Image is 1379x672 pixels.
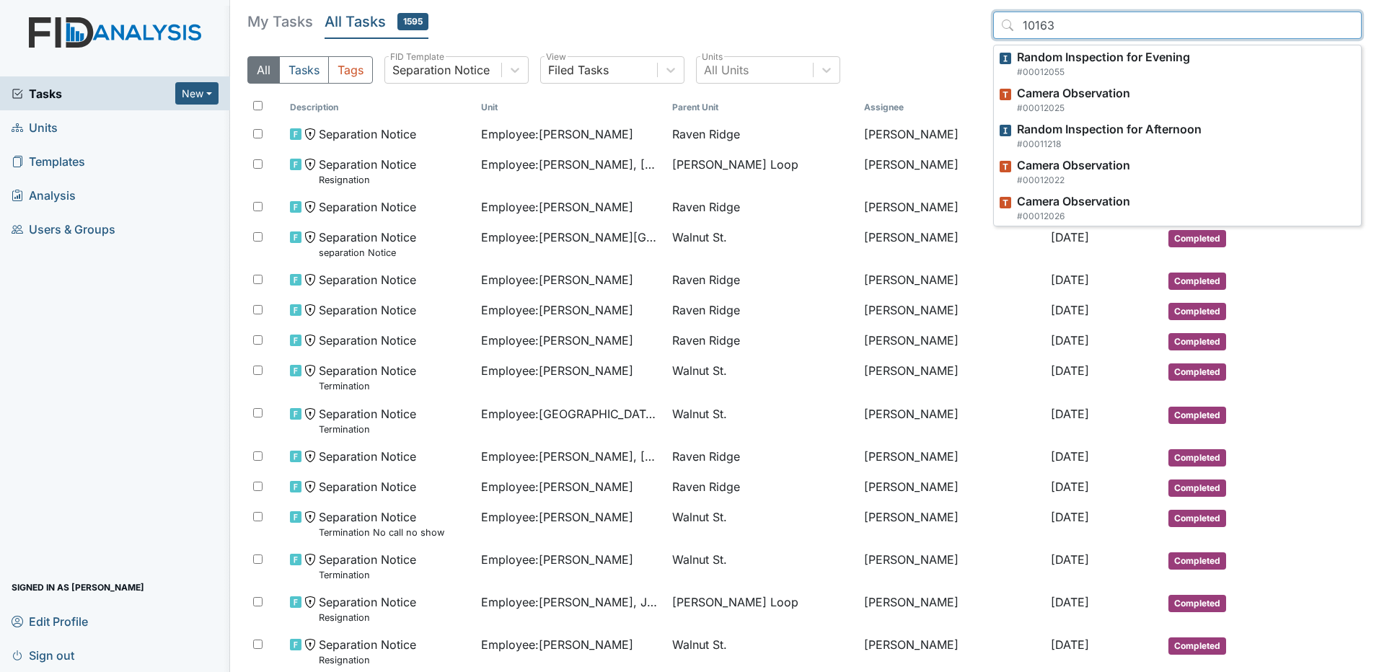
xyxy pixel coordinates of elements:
[12,576,144,598] span: Signed in as [PERSON_NAME]
[858,588,1046,630] td: [PERSON_NAME]
[319,229,416,260] span: Separation Notice separation Notice
[12,644,74,666] span: Sign out
[672,636,727,653] span: Walnut St.
[247,56,280,84] button: All
[994,81,1361,118] a: Camera Observation#00012025
[12,116,58,138] span: Units
[481,636,633,653] span: Employee : [PERSON_NAME]
[1051,552,1089,567] span: [DATE]
[284,95,475,120] th: Toggle SortBy
[319,593,416,624] span: Separation Notice Resignation
[319,405,416,436] span: Separation Notice Termination
[12,218,115,240] span: Users & Groups
[328,56,373,84] button: Tags
[672,478,740,495] span: Raven Ridge
[672,362,727,379] span: Walnut St.
[325,12,428,32] h5: All Tasks
[858,150,1046,193] td: [PERSON_NAME]
[1017,174,1130,187] div: #00012022
[319,551,416,582] span: Separation Notice Termination
[672,125,740,143] span: Raven Ridge
[1168,637,1226,655] span: Completed
[1017,210,1130,223] div: #00012026
[1051,637,1089,652] span: [DATE]
[1051,479,1089,494] span: [DATE]
[548,61,609,79] div: Filed Tasks
[481,508,633,526] span: Employee : [PERSON_NAME]
[858,296,1046,326] td: [PERSON_NAME]
[1017,193,1130,210] div: Camera Observation
[1168,273,1226,290] span: Completed
[1051,407,1089,421] span: [DATE]
[1051,273,1089,287] span: [DATE]
[1051,363,1089,378] span: [DATE]
[319,653,416,667] small: Resignation
[1017,156,1130,174] div: Camera Observation
[1168,363,1226,381] span: Completed
[1051,595,1089,609] span: [DATE]
[1017,48,1190,66] div: Random Inspection for Evening
[1051,333,1089,348] span: [DATE]
[1051,449,1089,464] span: [DATE]
[481,332,633,349] span: Employee : [PERSON_NAME]
[1168,479,1226,497] span: Completed
[247,12,313,32] h5: My Tasks
[319,332,416,349] span: Separation Notice
[12,610,88,632] span: Edit Profile
[858,356,1046,399] td: [PERSON_NAME]
[1051,303,1089,317] span: [DATE]
[1168,407,1226,424] span: Completed
[858,326,1046,356] td: [PERSON_NAME]
[481,405,661,423] span: Employee : [GEOGRAPHIC_DATA][PERSON_NAME]
[481,448,661,465] span: Employee : [PERSON_NAME], [PERSON_NAME]
[672,551,727,568] span: Walnut St.
[858,223,1046,265] td: [PERSON_NAME]
[1168,449,1226,467] span: Completed
[481,301,633,319] span: Employee : [PERSON_NAME]
[481,478,633,495] span: Employee : [PERSON_NAME]
[481,271,633,288] span: Employee : [PERSON_NAME]
[672,448,740,465] span: Raven Ridge
[704,61,749,79] div: All Units
[319,611,416,624] small: Resignation
[672,271,740,288] span: Raven Ridge
[397,13,428,30] span: 1595
[1051,230,1089,244] span: [DATE]
[672,405,727,423] span: Walnut St.
[319,301,416,319] span: Separation Notice
[319,636,416,667] span: Separation Notice Resignation
[319,478,416,495] span: Separation Notice
[319,246,416,260] small: separation Notice
[858,265,1046,296] td: [PERSON_NAME]
[994,154,1361,190] a: Camera Observation#00012022
[319,379,416,393] small: Termination
[1017,120,1202,138] div: Random Inspection for Afternoon
[253,101,263,110] input: Toggle All Rows Selected
[1168,303,1226,320] span: Completed
[319,156,416,187] span: Separation Notice Resignation
[1017,102,1130,115] div: #00012025
[279,56,329,84] button: Tasks
[672,301,740,319] span: Raven Ridge
[481,156,661,173] span: Employee : [PERSON_NAME], [PERSON_NAME]
[1168,552,1226,570] span: Completed
[481,229,661,246] span: Employee : [PERSON_NAME][GEOGRAPHIC_DATA]
[1168,510,1226,527] span: Completed
[858,503,1046,545] td: [PERSON_NAME]
[1017,66,1190,79] div: #00012055
[993,12,1362,39] input: Find Task by ID
[12,85,175,102] a: Tasks
[858,545,1046,588] td: [PERSON_NAME]
[858,472,1046,503] td: [PERSON_NAME]
[12,184,76,206] span: Analysis
[858,442,1046,472] td: [PERSON_NAME]
[319,423,416,436] small: Termination
[481,551,633,568] span: Employee : [PERSON_NAME]
[319,125,416,143] span: Separation Notice
[1168,230,1226,247] span: Completed
[672,508,727,526] span: Walnut St.
[672,156,798,173] span: [PERSON_NAME] Loop
[481,593,661,611] span: Employee : [PERSON_NAME], Jyqeshula
[1051,510,1089,524] span: [DATE]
